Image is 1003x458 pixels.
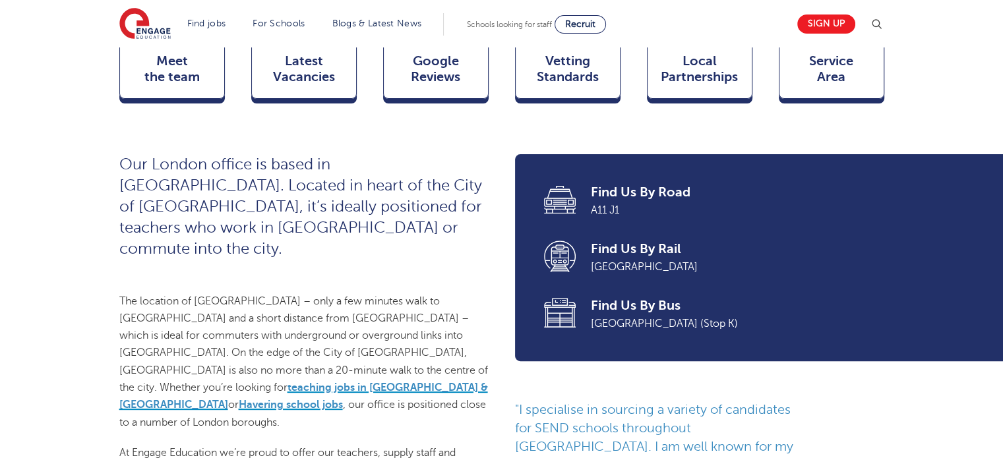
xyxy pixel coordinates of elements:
[797,14,855,34] a: Sign up
[119,8,171,41] img: Engage Education
[555,15,606,34] a: Recruit
[332,18,422,28] a: Blogs & Latest News
[591,315,866,332] span: [GEOGRAPHIC_DATA] (Stop K)
[591,183,866,202] span: Find Us By Road
[591,297,866,315] span: Find Us By Bus
[467,20,552,29] span: Schools looking for staff
[239,399,343,411] a: Havering school jobs
[565,19,595,29] span: Recruit
[591,258,866,275] span: [GEOGRAPHIC_DATA]
[127,53,218,85] span: Meet the team
[654,53,745,85] span: Local Partnerships
[786,53,877,85] span: Service Area
[253,18,305,28] a: For Schools
[119,295,488,428] span: The location of [GEOGRAPHIC_DATA] – only a few minutes walk to [GEOGRAPHIC_DATA] and a short dist...
[522,53,613,85] span: Vetting Standards
[591,240,866,258] span: Find Us By Rail
[187,18,226,28] a: Find jobs
[591,202,866,219] span: A11 J1
[119,156,482,258] span: Our London office is based in [GEOGRAPHIC_DATA]. Located in heart of the City of [GEOGRAPHIC_DATA...
[258,53,350,85] span: Latest Vacancies
[119,382,488,411] a: teaching jobs in [GEOGRAPHIC_DATA] & [GEOGRAPHIC_DATA]
[390,53,481,85] span: Google Reviews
